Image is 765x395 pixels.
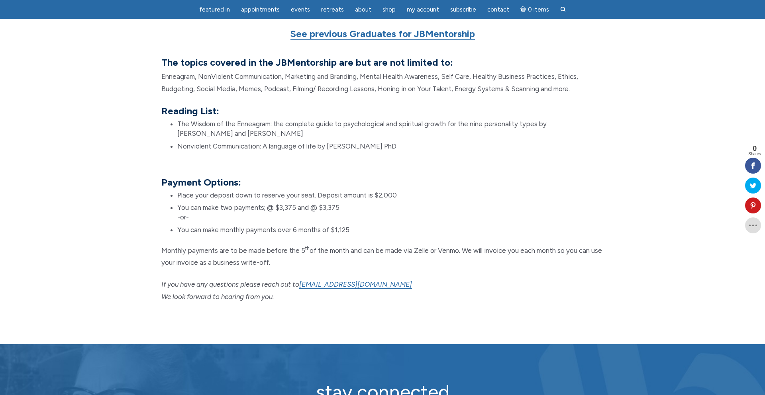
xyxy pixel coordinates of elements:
em: We look forward to hearing from you. [161,293,274,301]
li: The Wisdom of the Enneagram: the complete guide to psychological and spiritual growth for the nin... [177,119,604,139]
i: Cart [520,6,528,13]
sup: th [305,245,310,251]
p: Monthly payments are to be made before the 5 of the month and can be made via Zelle or Venmo. We ... [161,244,604,269]
strong: The topics covered in the JBMentorship are but are not limited to: [161,57,453,68]
a: About [350,2,376,18]
span: About [355,6,371,13]
span: Contact [487,6,509,13]
span: Retreats [321,6,344,13]
a: Appointments [236,2,284,18]
a: Events [286,2,315,18]
strong: Reading List: [161,105,219,117]
a: Shop [378,2,400,18]
a: See previous Graduates for JBMentorship [290,28,475,40]
span: My Account [407,6,439,13]
span: Shares [748,152,761,156]
span: Appointments [241,6,280,13]
a: My Account [402,2,444,18]
span: featured in [199,6,230,13]
em: If you have any questions please reach out to [161,280,412,288]
span: Shop [382,6,396,13]
li: Nonviolent Communication: A language of life by [PERSON_NAME] PhD [177,142,604,151]
p: Enneagram, NonViolent Communication, Marketing and Branding, Mental Health Awareness, Self Care, ... [161,70,604,95]
strong: Payment Options: [161,176,241,188]
a: [EMAIL_ADDRESS][DOMAIN_NAME] [299,280,412,289]
a: Subscribe [445,2,481,18]
a: Contact [483,2,514,18]
span: 0 [748,145,761,152]
span: 0 items [528,7,549,13]
a: Cart0 items [516,1,554,18]
strong: See previous Graduates for JBMentorship [290,28,475,39]
li: You can make monthly payments over 6 months of $1,125 [177,225,604,235]
li: You can make two payments; @ $3,375 and @ $3,375 -or- [177,203,604,222]
a: featured in [194,2,235,18]
li: Place your deposit down to reserve your seat. Deposit amount is $2,000 [177,191,604,200]
span: Events [291,6,310,13]
span: Subscribe [450,6,476,13]
a: Retreats [316,2,349,18]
